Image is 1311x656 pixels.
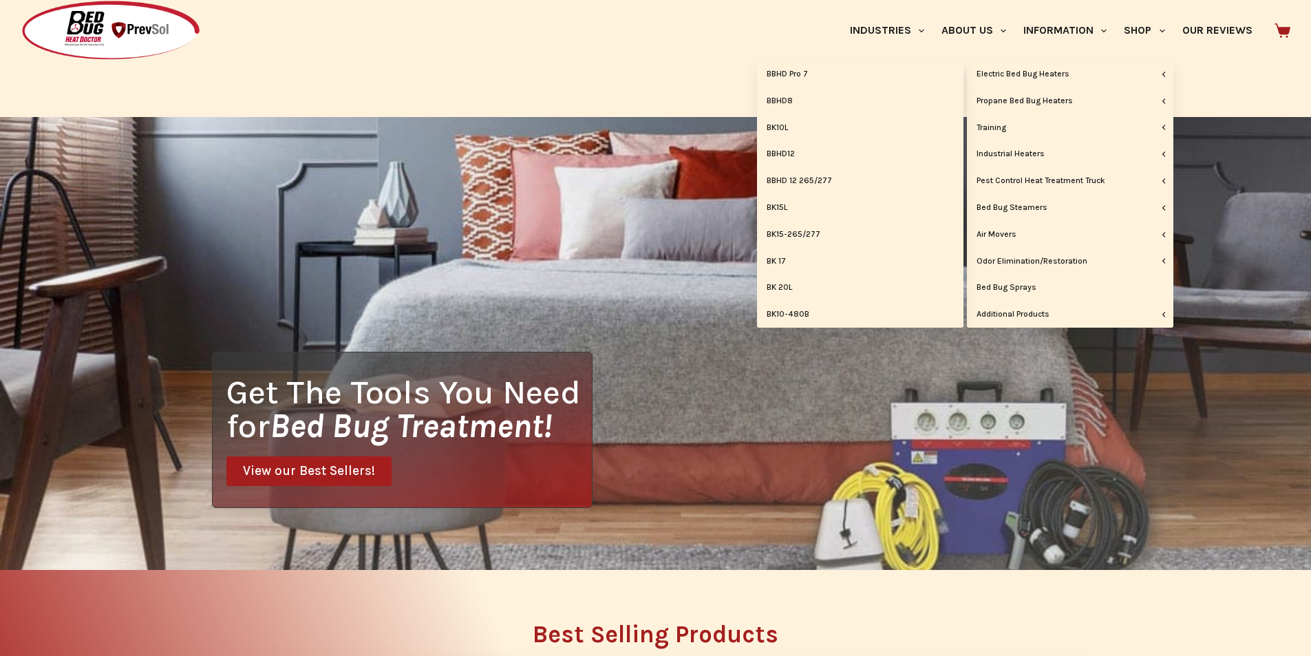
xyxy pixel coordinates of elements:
a: BBHD8 [757,88,963,114]
a: Pest Control Heat Treatment Truck [967,168,1173,194]
a: Air Movers [967,222,1173,248]
a: BK10L [757,115,963,141]
i: Bed Bug Treatment! [270,406,552,445]
a: Odor Elimination/Restoration [967,248,1173,275]
a: View our Best Sellers! [226,456,392,486]
a: BK15-265/277 [757,222,963,248]
a: Additional Products [967,301,1173,328]
a: BK 17 [757,248,963,275]
a: BK15L [757,195,963,221]
a: BK 20L [757,275,963,301]
a: Electric Bed Bug Heaters [967,61,1173,87]
a: BBHD 12 265/277 [757,168,963,194]
span: View our Best Sellers! [243,465,375,478]
a: BK10-480B [757,301,963,328]
h2: Best Selling Products [212,622,1100,646]
a: Propane Bed Bug Heaters [967,88,1173,114]
a: Bed Bug Steamers [967,195,1173,221]
h1: Get The Tools You Need for [226,375,592,443]
a: Industrial Heaters [967,141,1173,167]
a: BBHD12 [757,141,963,167]
a: BBHD Pro 7 [757,61,963,87]
a: Bed Bug Sprays [967,275,1173,301]
a: Training [967,115,1173,141]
